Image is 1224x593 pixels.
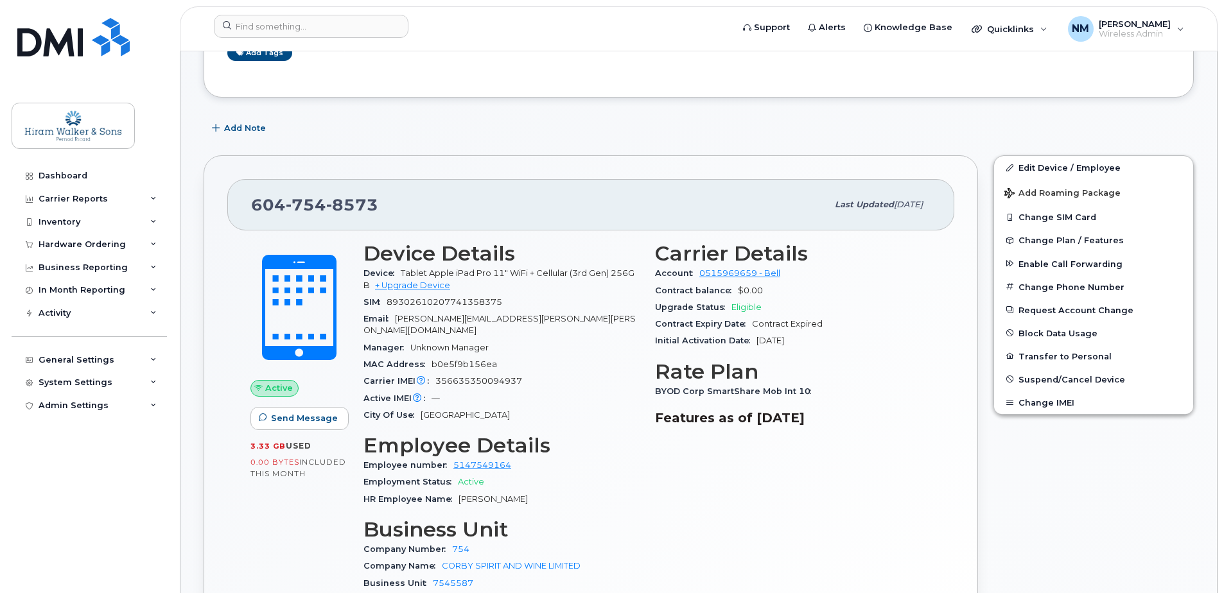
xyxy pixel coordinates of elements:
a: CORBY SPIRIT AND WINE LIMITED [442,561,581,571]
span: City Of Use [363,410,421,420]
span: 89302610207741358375 [387,297,502,307]
span: Active [458,477,484,486]
span: Add Note [224,122,266,134]
span: Contract balance [655,286,738,295]
h3: Device Details [363,242,640,265]
button: Add Roaming Package [994,179,1193,205]
h3: Employee Details [363,434,640,457]
span: Active IMEI [363,393,432,403]
span: [PERSON_NAME] [459,494,528,504]
span: SIM [363,297,387,307]
span: BYOD Corp SmartShare Mob Int 10 [655,386,817,396]
span: Send Message [271,412,338,424]
button: Add Note [204,117,277,140]
span: Company Number [363,544,452,554]
span: Company Name [363,561,442,571]
a: + Upgrade Device [375,280,450,290]
span: Employee number [363,460,453,470]
span: Unknown Manager [410,343,489,352]
button: Change IMEI [994,391,1193,414]
span: [DATE] [894,200,923,209]
span: $0.00 [738,286,763,295]
span: — [432,393,440,403]
span: Support [754,21,790,34]
button: Change Phone Number [994,275,1193,298]
a: 754 [452,544,469,554]
span: Initial Activation Date [655,336,756,345]
button: Suspend/Cancel Device [994,368,1193,391]
span: Contract Expiry Date [655,319,752,329]
span: b0e5f9b156ea [432,359,497,369]
span: Manager [363,343,410,352]
button: Change SIM Card [994,205,1193,228]
button: Transfer to Personal [994,345,1193,368]
span: 754 [286,195,326,214]
a: 0515969659 - Bell [699,268,780,278]
div: Quicklinks [963,16,1056,42]
span: Add Roaming Package [1004,188,1121,200]
span: Email [363,314,395,323]
span: 8573 [326,195,378,214]
span: Knowledge Base [875,21,952,34]
span: [PERSON_NAME] [1099,19,1171,29]
button: Request Account Change [994,298,1193,322]
span: Account [655,268,699,278]
a: Edit Device / Employee [994,156,1193,179]
a: Support [734,15,799,40]
span: Suspend/Cancel Device [1019,374,1125,384]
span: Contract Expired [752,319,823,329]
span: [GEOGRAPHIC_DATA] [421,410,510,420]
span: Employment Status [363,477,458,486]
a: Knowledge Base [855,15,961,40]
button: Enable Call Forwarding [994,252,1193,275]
button: Block Data Usage [994,322,1193,345]
span: Alerts [819,21,846,34]
span: Device [363,268,401,278]
span: NM [1072,21,1089,37]
span: [PERSON_NAME][EMAIL_ADDRESS][PERSON_NAME][PERSON_NAME][DOMAIN_NAME] [363,314,636,335]
a: 5147549164 [453,460,511,470]
h3: Business Unit [363,518,640,541]
span: Last updated [835,200,894,209]
span: Wireless Admin [1099,29,1171,39]
span: MAC Address [363,359,432,369]
span: used [286,441,311,451]
span: Business Unit [363,578,433,588]
span: Upgrade Status [655,302,731,312]
div: Noah Mavrantzas [1059,16,1193,42]
span: Carrier IMEI [363,376,435,386]
a: 7545587 [433,578,473,588]
span: Eligible [731,302,762,312]
span: 0.00 Bytes [250,458,299,467]
span: Enable Call Forwarding [1019,259,1123,268]
button: Send Message [250,407,349,430]
button: Change Plan / Features [994,228,1193,252]
input: Find something... [214,15,408,38]
a: Alerts [799,15,855,40]
span: 356635350094937 [435,376,522,386]
span: HR Employee Name [363,494,459,504]
a: Add tags [227,45,292,61]
span: Active [265,382,293,394]
h3: Carrier Details [655,242,931,265]
h3: Rate Plan [655,360,931,383]
span: [DATE] [756,336,784,345]
span: Tablet Apple iPad Pro 11" WiFi + Cellular (3rd Gen) 256GB [363,268,634,289]
span: Quicklinks [987,24,1034,34]
span: 604 [251,195,378,214]
span: Change Plan / Features [1019,236,1124,245]
span: 3.33 GB [250,442,286,451]
h3: Features as of [DATE] [655,410,931,425]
